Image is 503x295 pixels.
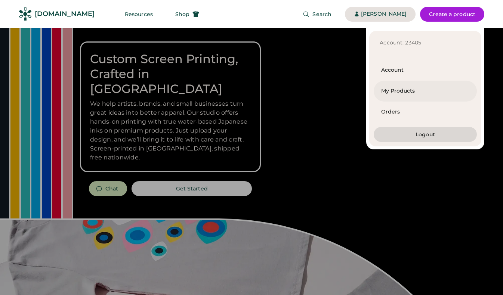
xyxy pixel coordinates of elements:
button: Shop [166,7,208,22]
button: Resources [116,7,162,22]
span: Shop [175,12,189,17]
div: Orders [381,108,469,116]
div: Account: 23405 [380,39,471,47]
div: [PERSON_NAME] [361,10,407,18]
div: [DOMAIN_NAME] [35,9,95,19]
span: Search [312,12,331,17]
div: My Products [381,87,469,95]
div: Account [381,66,469,74]
button: Search [294,7,340,22]
img: Rendered Logo - Screens [19,7,32,21]
button: Logout [374,127,477,142]
button: Create a product [420,7,484,22]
